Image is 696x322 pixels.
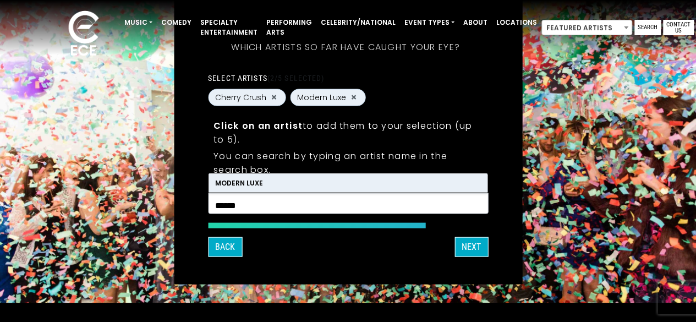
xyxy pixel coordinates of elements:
[215,200,481,210] textarea: Search
[215,91,266,103] span: Cherry Crush
[454,237,488,256] button: Next
[634,20,661,35] a: Search
[213,118,483,146] p: to add them to your selection (up to 5).
[297,91,346,103] span: Modern Luxe
[270,92,278,102] button: Remove Cherry Crush
[542,20,632,36] span: Featured Artists
[196,13,262,42] a: Specialty Entertainment
[157,13,196,32] a: Comedy
[663,20,694,35] a: Contact Us
[459,13,492,32] a: About
[209,173,487,192] li: Modern Luxe
[208,237,242,256] button: Back
[316,13,400,32] a: Celebrity/National
[56,8,111,61] img: ece_new_logo_whitev2-1.png
[349,92,358,102] button: Remove Modern Luxe
[120,13,157,32] a: Music
[541,20,632,35] span: Featured Artists
[262,13,316,42] a: Performing Arts
[492,13,541,32] a: Locations
[400,13,459,32] a: Event Types
[267,73,325,82] span: (2/5 selected)
[213,119,303,132] strong: Click on an artist
[213,149,483,176] p: You can search by typing an artist name in the search box.
[208,73,324,83] label: Select artists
